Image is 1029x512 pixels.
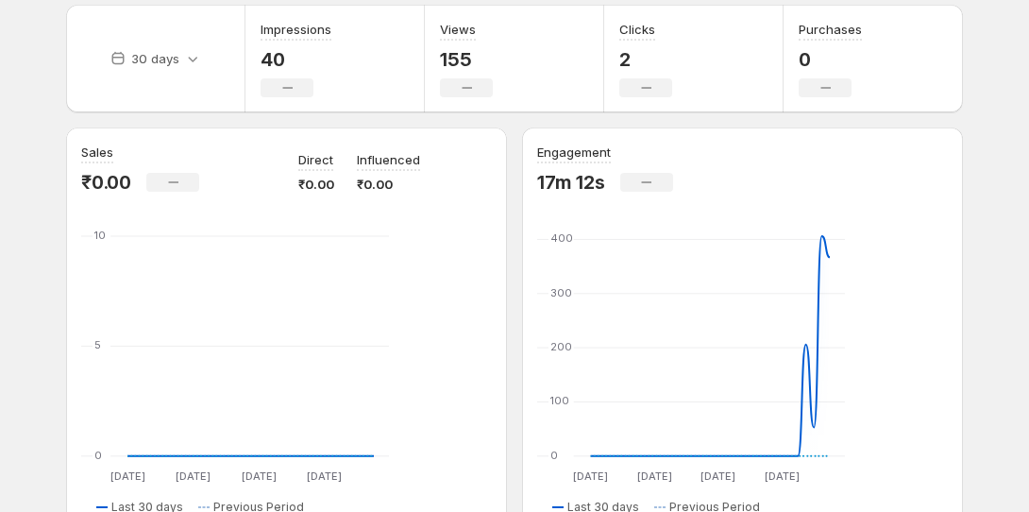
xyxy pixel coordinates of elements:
[765,469,800,483] text: [DATE]
[261,20,331,39] h3: Impressions
[94,339,101,352] text: 5
[81,171,131,194] p: ₹0.00
[550,231,573,245] text: 400
[131,49,179,68] p: 30 days
[550,340,572,353] text: 200
[440,48,493,71] p: 155
[799,20,862,39] h3: Purchases
[550,449,558,462] text: 0
[550,286,572,299] text: 300
[176,469,211,483] text: [DATE]
[357,150,420,169] p: Influenced
[619,20,655,39] h3: Clicks
[298,175,334,194] p: ₹0.00
[573,469,608,483] text: [DATE]
[799,48,862,71] p: 0
[440,20,476,39] h3: Views
[537,171,605,194] p: 17m 12s
[298,150,333,169] p: Direct
[94,229,106,242] text: 10
[700,469,735,483] text: [DATE]
[619,48,672,71] p: 2
[637,469,672,483] text: [DATE]
[308,469,343,483] text: [DATE]
[242,469,277,483] text: [DATE]
[81,143,113,162] h3: Sales
[261,48,331,71] p: 40
[94,449,102,462] text: 0
[110,469,145,483] text: [DATE]
[550,395,569,408] text: 100
[537,143,611,162] h3: Engagement
[357,175,420,194] p: ₹0.00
